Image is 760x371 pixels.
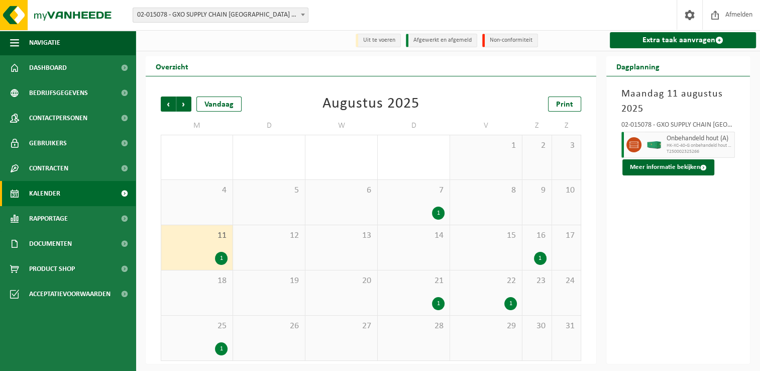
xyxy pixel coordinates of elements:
[455,185,517,196] span: 8
[310,275,372,287] span: 20
[161,117,233,135] td: M
[161,97,176,112] span: Vorige
[29,131,67,156] span: Gebruikers
[176,97,191,112] span: Volgende
[455,230,517,241] span: 15
[557,140,576,151] span: 3
[482,34,538,47] li: Non-conformiteit
[455,275,517,287] span: 22
[621,122,735,132] div: 02-015078 - GXO SUPPLY CHAIN [GEOGRAPHIC_DATA] MAG. ORION - [GEOGRAPHIC_DATA]
[29,231,72,256] span: Documenten
[646,141,662,149] img: HK-XC-40-GN-00
[196,97,242,112] div: Vandaag
[383,185,445,196] span: 7
[29,256,75,282] span: Product Shop
[305,117,378,135] td: W
[166,275,228,287] span: 18
[556,101,573,109] span: Print
[238,185,300,196] span: 5
[667,135,732,143] span: Onbehandeld hout (A)
[455,140,517,151] span: 1
[238,230,300,241] span: 12
[29,80,88,106] span: Bedrijfsgegevens
[310,321,372,332] span: 27
[406,34,477,47] li: Afgewerkt en afgemeld
[522,117,552,135] td: Z
[667,143,732,149] span: HK-XC-40-G onbehandeld hout (A)
[455,321,517,332] span: 29
[166,321,228,332] span: 25
[29,282,111,307] span: Acceptatievoorwaarden
[322,97,419,112] div: Augustus 2025
[215,342,228,355] div: 1
[29,181,60,206] span: Kalender
[667,149,732,155] span: T250002325266
[621,86,735,117] h3: Maandag 11 augustus 2025
[527,275,547,287] span: 23
[378,117,450,135] td: D
[29,156,68,181] span: Contracten
[356,34,401,47] li: Uit te voeren
[215,252,228,265] div: 1
[383,230,445,241] span: 14
[29,30,60,55] span: Navigatie
[557,321,576,332] span: 31
[133,8,308,23] span: 02-015078 - GXO SUPPLY CHAIN ANTWERPEN MAG. ORION - ANTWERPEN
[29,106,87,131] span: Contactpersonen
[527,140,547,151] span: 2
[166,185,228,196] span: 4
[504,297,517,310] div: 1
[310,230,372,241] span: 13
[557,275,576,287] span: 24
[552,117,582,135] td: Z
[557,185,576,196] span: 10
[527,230,547,241] span: 16
[557,230,576,241] span: 17
[622,159,714,175] button: Meer informatie bekijken
[534,252,547,265] div: 1
[29,55,67,80] span: Dashboard
[432,297,445,310] div: 1
[133,8,308,22] span: 02-015078 - GXO SUPPLY CHAIN ANTWERPEN MAG. ORION - ANTWERPEN
[548,97,581,112] a: Print
[432,207,445,220] div: 1
[238,321,300,332] span: 26
[383,275,445,287] span: 21
[146,56,198,76] h2: Overzicht
[383,321,445,332] span: 28
[29,206,68,231] span: Rapportage
[238,275,300,287] span: 19
[606,56,670,76] h2: Dagplanning
[527,321,547,332] span: 30
[310,185,372,196] span: 6
[610,32,756,48] a: Extra taak aanvragen
[450,117,522,135] td: V
[166,230,228,241] span: 11
[233,117,305,135] td: D
[527,185,547,196] span: 9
